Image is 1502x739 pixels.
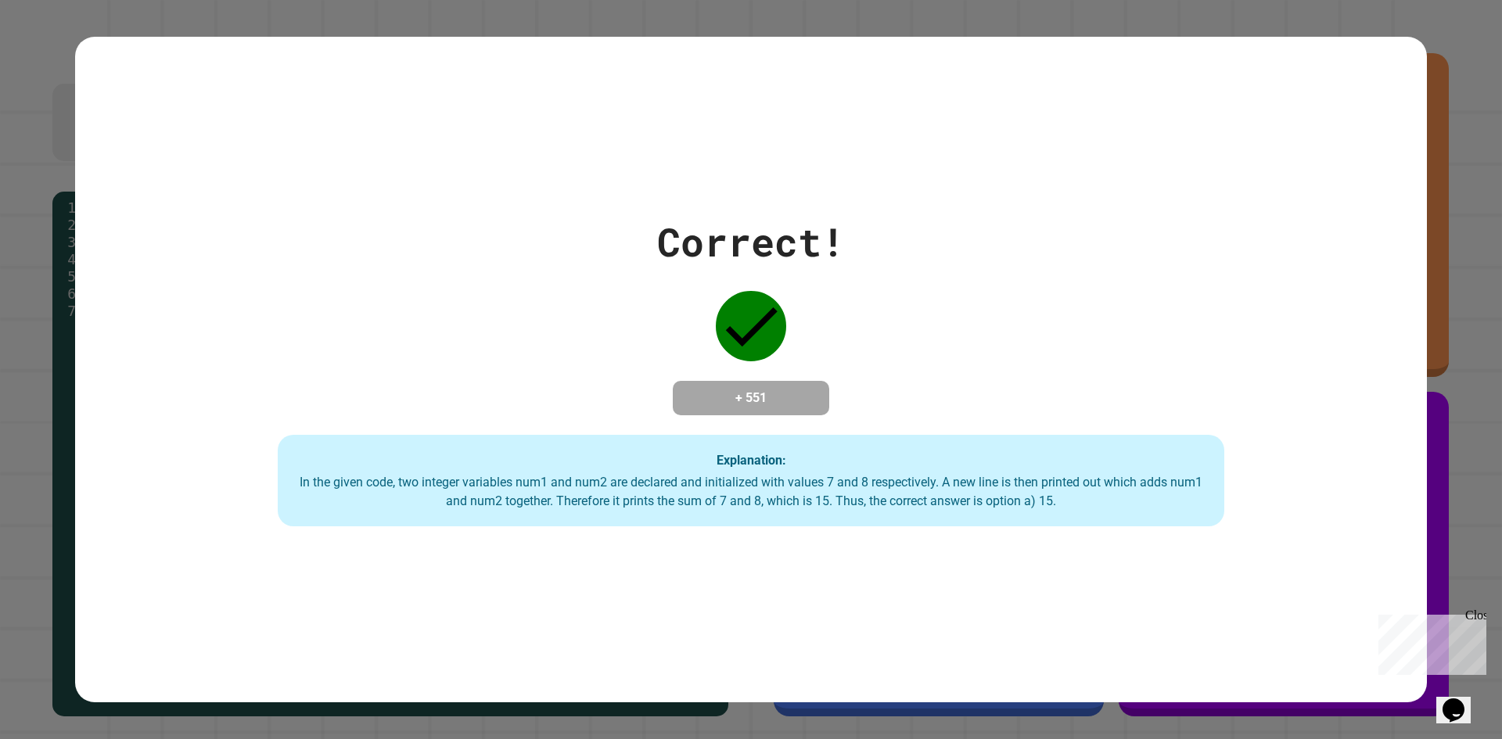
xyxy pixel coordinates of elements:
h4: + 551 [688,389,814,407]
strong: Explanation: [717,452,786,467]
iframe: chat widget [1372,608,1486,675]
div: Correct! [657,213,845,271]
div: Chat with us now!Close [6,6,108,99]
iframe: chat widget [1436,676,1486,723]
div: In the given code, two integer variables num1 and num2 are declared and initialized with values 7... [293,473,1209,511]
